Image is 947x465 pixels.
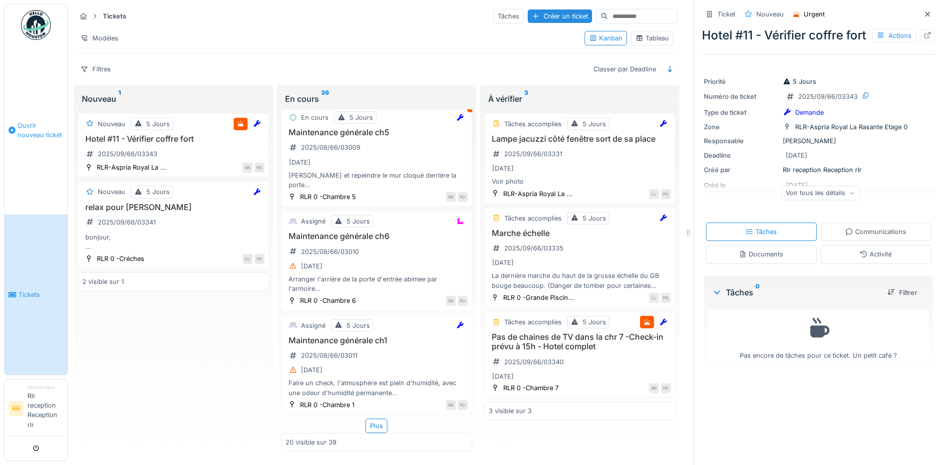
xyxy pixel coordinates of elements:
[286,438,336,447] div: 20 visible sur 39
[795,122,908,132] div: RLR-Aspria Royal La Rasante Etage 0
[649,189,659,199] div: LL
[661,383,671,393] div: PD
[97,163,166,172] div: RLR-Aspria Royal La ...
[300,296,356,305] div: RLR 0 -Chambre 6
[712,286,879,298] div: Tâches
[589,33,623,43] div: Kanban
[76,62,115,76] div: Filtres
[286,378,468,397] div: Faire un check, l'atmosphère est plein d'humidité, avec une odeur d'humidité permanente Mettre de...
[745,227,777,236] div: Tâches
[255,254,265,264] div: PD
[255,163,265,173] div: PD
[21,10,51,40] img: Badge_color-CXgf-gQk.svg
[845,227,906,236] div: Communications
[492,258,514,267] div: [DATE]
[286,274,468,293] div: Arranger l'arrière de la porte d'entrée abimee par l'armoire Mettre lampes plus grandes dans la s...
[804,9,825,19] div: Urgent
[503,383,559,393] div: RLR 0 -Chambre 7
[4,45,67,215] a: Ouvrir nouveau ticket
[82,93,265,105] div: Nouveau
[503,293,574,302] div: RLR 0 -Grande Piscin...
[18,290,63,299] span: Tickets
[860,249,892,259] div: Activité
[883,286,921,299] div: Filtrer
[528,9,592,23] div: Créer un ticket
[489,271,671,290] div: La dernière marche du haut de la grosse échelle du GB bouge beaucoup. (Danger de tomber pour cert...
[286,171,468,190] div: [PERSON_NAME] et repeindre le mur cloqué derrière la porte Changer les joints noircis Remettre un...
[493,9,524,23] div: Tâches
[76,31,123,45] div: Modèles
[704,136,779,146] div: Responsable
[301,261,322,271] div: [DATE]
[27,384,63,434] li: Rlr reception Reception rlr
[504,357,564,367] div: 2025/09/66/03340
[583,317,606,327] div: 5 Jours
[301,217,325,226] div: Assigné
[301,365,322,375] div: [DATE]
[27,384,63,391] div: Demandeur
[286,232,468,241] h3: Maintenance générale ch6
[795,108,824,117] div: Demande
[649,383,659,393] div: RR
[146,187,170,197] div: 5 Jours
[704,92,779,101] div: Numéro de ticket
[524,93,528,105] sup: 3
[714,314,923,361] div: Pas encore de tâches pour ce ticket. Un petit café ?
[489,406,532,416] div: 3 visible sur 3
[301,143,360,152] div: 2025/08/66/03009
[289,158,311,167] div: [DATE]
[97,254,144,263] div: RLR 0 -Créches
[349,113,373,122] div: 5 Jours
[704,108,779,117] div: Type de ticket
[346,321,370,330] div: 5 Jours
[704,151,779,160] div: Deadline
[458,192,468,202] div: PD
[488,93,671,105] div: À vérifier
[504,214,562,223] div: Tâches accomplies
[717,9,735,19] div: Ticket
[489,332,671,351] h3: Pas de chaines de TV dans la chr 7 -Check-in prévu à 15h - Hotel complet
[98,218,156,227] div: 2025/09/66/03341
[589,62,660,76] div: Classer par Deadline
[286,336,468,345] h3: Maintenance générale ch1
[786,151,807,160] div: [DATE]
[583,214,606,223] div: 5 Jours
[118,93,121,105] sup: 1
[458,400,468,410] div: PD
[781,186,860,200] div: Voir tous les détails
[489,177,671,186] div: Voir photo
[82,277,124,286] div: 2 visible sur 1
[146,119,170,129] div: 5 Jours
[704,165,933,175] div: Rlr reception Reception rlr
[583,119,606,129] div: 5 Jours
[301,321,325,330] div: Assigné
[99,11,130,21] strong: Tickets
[783,77,816,86] div: 5 Jours
[755,286,760,298] sup: 0
[446,192,456,202] div: RR
[649,293,659,303] div: LL
[17,121,63,140] span: Ouvrir nouveau ticket
[243,163,253,173] div: RR
[8,384,63,436] a: RR DemandeurRlr reception Reception rlr
[300,192,356,202] div: RLR 0 -Chambre 5
[492,372,514,381] div: [DATE]
[504,243,564,253] div: 2025/09/66/03335
[301,351,357,360] div: 2025/08/66/03011
[446,400,456,410] div: RR
[704,136,933,146] div: [PERSON_NAME]
[346,217,370,226] div: 5 Jours
[365,419,387,433] div: Plus
[504,119,562,129] div: Tâches accomplies
[446,296,456,306] div: RR
[98,187,125,197] div: Nouveau
[285,93,468,105] div: En cours
[98,149,157,159] div: 2025/09/66/03343
[661,189,671,199] div: PD
[704,77,779,86] div: Priorité
[489,229,671,238] h3: Marche échelle
[704,122,779,132] div: Zone
[798,92,858,101] div: 2025/09/66/03343
[661,293,671,303] div: PD
[82,203,265,212] h3: relax pour [PERSON_NAME]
